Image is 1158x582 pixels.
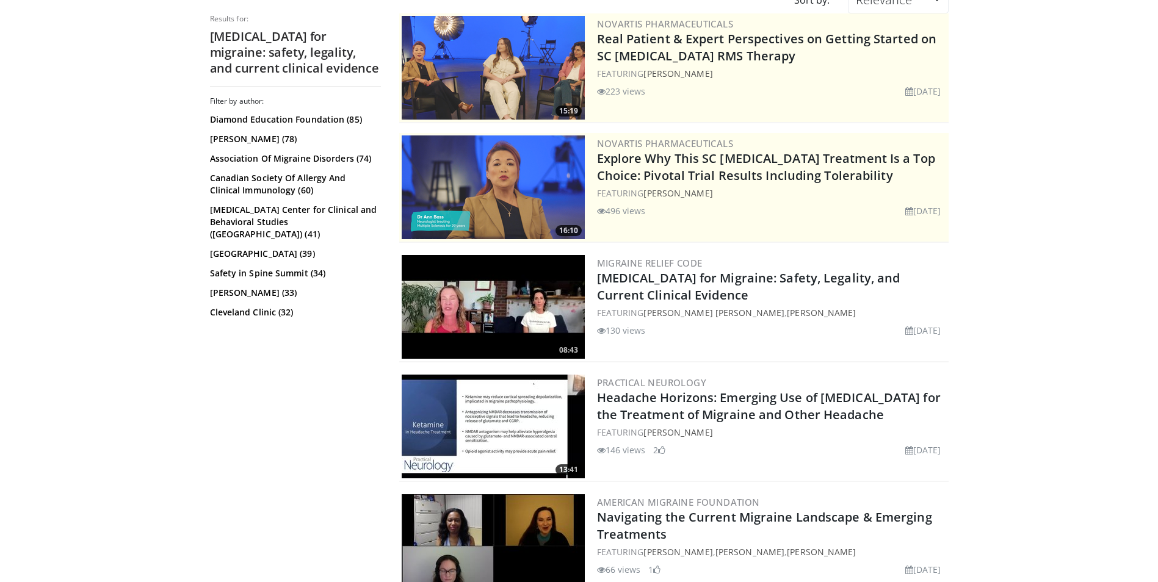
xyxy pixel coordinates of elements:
[210,204,378,240] a: [MEDICAL_DATA] Center for Clinical and Behavioral Studies ([GEOGRAPHIC_DATA]) (41)
[555,464,582,475] span: 13:41
[210,133,378,145] a: [PERSON_NAME] (78)
[597,306,946,319] div: FEATURING ,
[402,135,585,239] img: fac2b8e8-85fa-4965-ac55-c661781e9521.png.300x170_q85_crop-smart_upscale.png
[597,257,703,269] a: Migraine Relief Code
[402,16,585,120] a: 15:19
[597,324,646,337] li: 130 views
[905,324,941,337] li: [DATE]
[597,389,941,423] a: Headache Horizons: Emerging Use of [MEDICAL_DATA] for the Treatment of Migraine and Other Headache
[597,187,946,199] div: FEATURING
[905,563,941,576] li: [DATE]
[555,106,582,117] span: 15:19
[597,376,707,389] a: Practical Neurology
[643,426,712,438] a: [PERSON_NAME]
[597,426,946,439] div: FEATURING
[643,546,712,558] a: [PERSON_NAME]
[555,225,582,236] span: 16:10
[787,546,856,558] a: [PERSON_NAME]
[597,444,646,456] li: 146 views
[597,204,646,217] li: 496 views
[905,85,941,98] li: [DATE]
[210,14,381,24] p: Results for:
[210,306,378,318] a: Cleveland Clinic (32)
[210,96,381,106] h3: Filter by author:
[597,18,734,30] a: Novartis Pharmaceuticals
[402,255,585,359] a: 08:43
[597,563,641,576] li: 66 views
[643,307,784,318] a: [PERSON_NAME] [PERSON_NAME]
[597,67,946,80] div: FEATURING
[210,267,378,279] a: Safety in Spine Summit (34)
[597,31,937,64] a: Real Patient & Expert Perspectives on Getting Started on SC [MEDICAL_DATA] RMS Therapy
[597,270,900,303] a: [MEDICAL_DATA] for Migraine: Safety, Legality, and Current Clinical Evidence
[597,150,935,184] a: Explore Why This SC [MEDICAL_DATA] Treatment Is a Top Choice: Pivotal Trial Results Including Tol...
[905,444,941,456] li: [DATE]
[402,255,585,359] img: 47cca289-8bb2-49e7-a169-24ed61c83c4d.300x170_q85_crop-smart_upscale.jpg
[597,137,734,149] a: Novartis Pharmaceuticals
[555,345,582,356] span: 08:43
[402,16,585,120] img: 2bf30652-7ca6-4be0-8f92-973f220a5948.png.300x170_q85_crop-smart_upscale.png
[787,307,856,318] a: [PERSON_NAME]
[210,29,381,76] h2: [MEDICAL_DATA] for migraine: safety, legality, and current clinical evidence
[402,375,585,478] img: a9b850e9-483e-414a-89df-9769bf022d58.300x170_q85_crop-smart_upscale.jpg
[643,68,712,79] a: [PERSON_NAME]
[210,172,378,196] a: Canadian Society Of Allergy And Clinical Immunology (60)
[597,509,932,542] a: Navigating the Current Migraine Landscape & Emerging Treatments
[402,375,585,478] a: 13:41
[597,545,946,558] div: FEATURING , ,
[210,248,378,260] a: [GEOGRAPHIC_DATA] (39)
[653,444,665,456] li: 2
[210,287,378,299] a: [PERSON_NAME] (33)
[402,135,585,239] a: 16:10
[643,187,712,199] a: [PERSON_NAME]
[905,204,941,217] li: [DATE]
[210,113,378,126] a: Diamond Education Foundation (85)
[715,546,784,558] a: [PERSON_NAME]
[648,563,660,576] li: 1
[210,153,378,165] a: Association Of Migraine Disorders (74)
[597,496,760,508] a: American Migraine Foundation
[597,85,646,98] li: 223 views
